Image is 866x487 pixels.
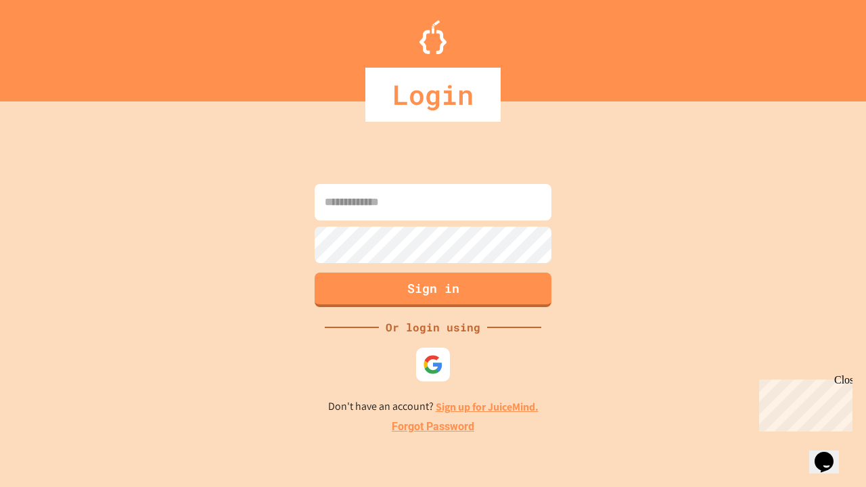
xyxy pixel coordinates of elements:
img: google-icon.svg [423,354,443,375]
button: Sign in [315,273,551,307]
a: Sign up for JuiceMind. [436,400,539,414]
div: Chat with us now!Close [5,5,93,86]
iframe: chat widget [809,433,852,473]
img: Logo.svg [419,20,447,54]
p: Don't have an account? [328,398,539,415]
iframe: chat widget [754,374,852,432]
div: Login [365,68,501,122]
div: Or login using [379,319,487,335]
a: Forgot Password [392,419,474,435]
